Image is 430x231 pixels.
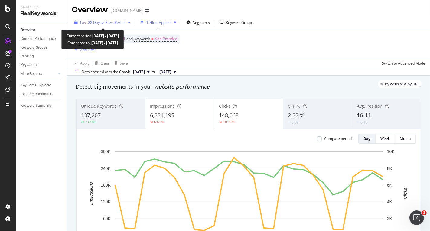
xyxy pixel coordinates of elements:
text: Clicks [403,188,408,199]
span: = [151,36,154,41]
div: 10.22% [223,119,235,125]
span: Last 28 Days [80,20,102,25]
span: 148,068 [219,112,239,119]
a: Overview [21,27,63,33]
span: By website & by URL [385,82,419,86]
a: Ranking [21,53,63,60]
b: [DATE] - [DATE] [92,33,119,38]
span: 6,331,195 [150,112,174,119]
button: [DATE] [157,68,178,76]
text: 120K [101,200,111,204]
button: 1 Filter Applied [138,18,179,27]
div: 6.63% [154,119,164,125]
div: Current period: [67,32,119,39]
div: Clear [100,61,109,66]
div: Keyword Groups [21,44,47,51]
button: Week [376,134,395,144]
div: Day [363,136,370,141]
span: 16.44 [357,112,370,119]
a: Explorer Bookmarks [21,91,63,97]
span: Clicks [219,103,230,109]
div: 0.16 [360,120,368,125]
div: legacy label [378,80,422,88]
text: 4K [387,200,393,204]
div: Content Performance [21,36,56,42]
span: Avg. Position [357,103,383,109]
div: Keywords [21,62,37,68]
button: Switch to Advanced Mode [380,58,425,68]
a: Keyword Groups [21,44,63,51]
button: Save [112,58,128,68]
div: Overview [72,5,108,15]
div: Save [120,61,128,66]
text: 8K [387,166,393,171]
div: 0.09 [292,120,299,125]
text: 6K [387,183,393,187]
span: 2025 Sep. 17th [133,69,145,75]
div: Compare periods [324,136,353,141]
div: Switch to Advanced Mode [382,61,425,66]
div: Week [380,136,390,141]
span: Segments [193,20,210,25]
text: 10K [387,149,395,154]
div: Add Filter [80,47,96,52]
span: Keywords [134,36,151,41]
span: and [126,36,133,41]
text: 240K [101,166,111,171]
div: Ranking [21,53,34,60]
a: Keyword Sampling [21,102,63,109]
span: Impressions [150,103,175,109]
div: RealKeywords [21,10,62,17]
span: 2.33 % [288,112,305,119]
span: 137,207 [81,112,101,119]
div: Compared to: [67,39,118,46]
a: Keywords [21,62,63,68]
a: More Reports [21,71,57,77]
text: 300K [101,149,111,154]
iframe: Intercom live chat [409,210,424,225]
div: Data crossed with the Crawls [82,69,131,75]
button: Day [358,134,376,144]
div: arrow-right-arrow-left [145,8,149,13]
button: [DATE] [131,68,152,76]
div: 1 Filter Applied [146,20,171,25]
text: 180K [101,183,111,187]
button: Last 28 DaysvsPrev. Period [72,18,133,27]
div: 7.09% [85,119,95,125]
span: vs [152,69,157,74]
text: 60K [103,216,111,221]
div: Analytics [21,5,62,10]
button: Segments [184,18,212,27]
button: Add Filter [72,46,96,53]
div: Explorer Bookmarks [21,91,53,97]
button: Clear [92,58,109,68]
div: [DOMAIN_NAME] [110,8,143,14]
a: Content Performance [21,36,63,42]
span: vs Prev. Period [102,20,125,25]
span: 2025 Aug. 20th [159,69,171,75]
text: 2K [387,216,393,221]
img: Equal [357,122,359,123]
div: Keyword Groups [226,20,254,25]
span: Non-Branded [155,35,177,43]
span: Unique Keywords [81,103,117,109]
div: More Reports [21,71,42,77]
text: Impressions [89,182,93,205]
div: Month [400,136,411,141]
button: Keyword Groups [217,18,256,27]
div: Overview [21,27,35,33]
button: Apply [72,58,90,68]
img: Equal [288,122,290,123]
div: Keywords Explorer [21,82,51,89]
b: [DATE] - [DATE] [90,40,118,45]
span: 1 [422,210,427,215]
button: Month [395,134,416,144]
div: Apply [80,61,90,66]
div: Keyword Sampling [21,102,51,109]
a: Keywords Explorer [21,82,63,89]
span: CTR % [288,103,301,109]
